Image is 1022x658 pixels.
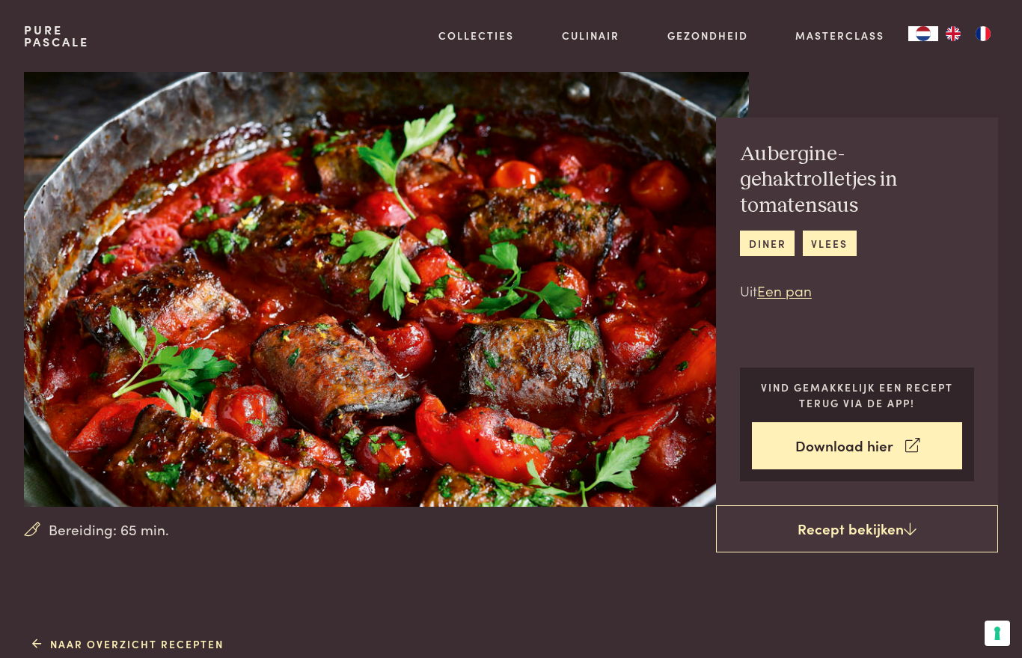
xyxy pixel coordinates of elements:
a: Download hier [752,422,962,469]
img: Aubergine-gehaktrolletjes in tomatensaus [24,72,749,507]
aside: Language selected: Nederlands [908,26,998,41]
p: Uit [740,280,974,302]
a: Een pan [757,280,812,300]
p: Vind gemakkelijk een recept terug via de app! [752,380,962,410]
a: PurePascale [24,24,89,48]
a: vlees [803,231,857,255]
a: Recept bekijken [716,505,998,553]
a: NL [908,26,938,41]
a: diner [740,231,795,255]
a: Collecties [438,28,514,43]
a: Masterclass [795,28,884,43]
a: FR [968,26,998,41]
a: EN [938,26,968,41]
a: Naar overzicht recepten [32,636,224,652]
a: Culinair [562,28,619,43]
ul: Language list [938,26,998,41]
button: Uw voorkeuren voor toestemming voor trackingtechnologieën [985,621,1010,646]
div: Language [908,26,938,41]
h2: Aubergine-gehaktrolletjes in tomatensaus [740,141,974,219]
span: Bereiding: 65 min. [49,519,169,540]
a: Gezondheid [667,28,748,43]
